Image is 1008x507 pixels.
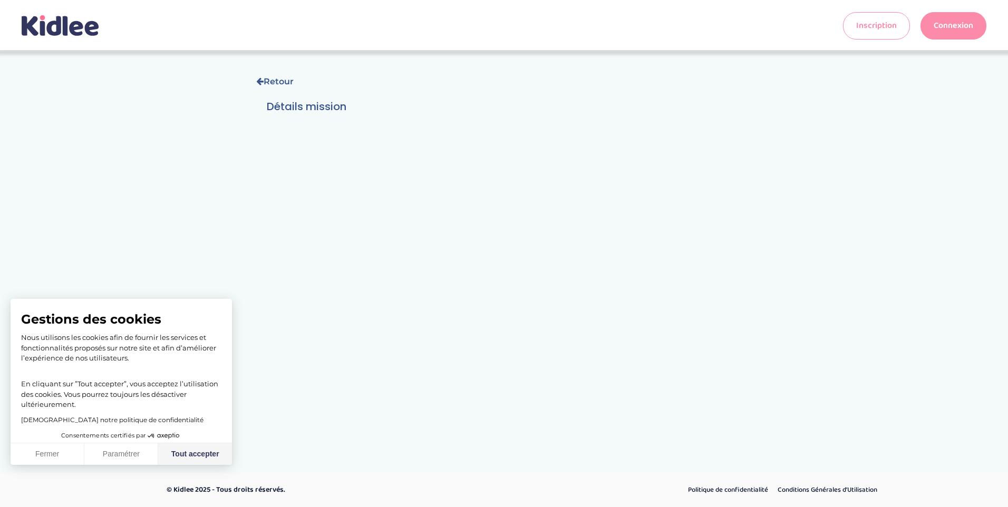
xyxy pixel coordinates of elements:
[56,429,187,443] button: Consentements certifiés par
[21,369,221,410] p: En cliquant sur ”Tout accepter”, vous acceptez l’utilisation des cookies. Vous pourrez toujours l...
[267,99,741,114] h3: Détails mission
[920,12,986,40] a: Connexion
[21,311,221,327] span: Gestions des cookies
[256,76,294,86] a: Retour
[21,333,221,364] p: Nous utilisons les cookies afin de fournir les services et fonctionnalités proposés sur notre sit...
[684,483,772,497] a: Politique de confidentialité
[843,12,910,40] a: Inscription
[158,443,232,465] button: Tout accepter
[21,416,203,424] a: [DEMOGRAPHIC_DATA] notre politique de confidentialité
[774,483,881,497] a: Conditions Générales d’Utilisation
[148,420,179,452] svg: Axeptio
[84,443,158,465] button: Paramétrer
[167,484,549,495] p: © Kidlee 2025 - Tous droits réservés.
[11,443,84,465] button: Fermer
[61,433,146,438] span: Consentements certifiés par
